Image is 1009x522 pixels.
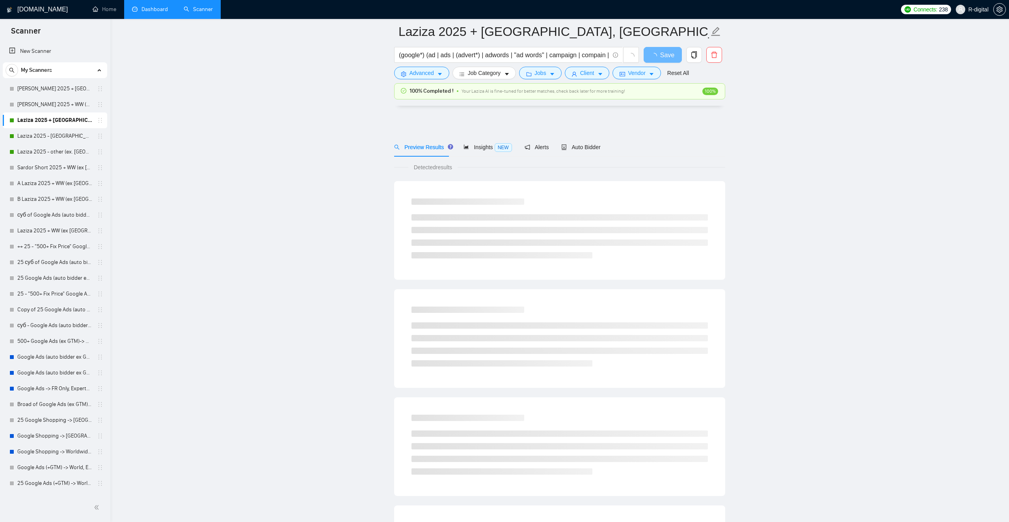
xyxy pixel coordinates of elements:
a: B Laziza 2025 + WW (ex [GEOGRAPHIC_DATA], [GEOGRAPHIC_DATA], [GEOGRAPHIC_DATA]) [17,191,92,207]
span: holder [97,401,103,408]
span: holder [97,228,103,234]
span: holder [97,212,103,218]
a: Broad of Google Ads (ex GTM)-> WW, Expert&Intermediate, H - $25, F -$350, 4.5 stars [17,397,92,412]
a: New Scanner [9,43,101,59]
span: Insights [464,144,512,150]
span: holder [97,480,103,486]
span: 238 [939,5,948,14]
span: holder [97,133,103,139]
button: copy [686,47,702,63]
input: Scanner name... [398,22,709,41]
a: Laziza 2025 + [GEOGRAPHIC_DATA], [GEOGRAPHIC_DATA], [GEOGRAPHIC_DATA] [17,112,92,128]
span: holder [97,165,103,171]
span: setting [401,71,406,77]
a: Sardor Short 2025 + WW (ex [GEOGRAPHIC_DATA], [GEOGRAPHIC_DATA], [GEOGRAPHIC_DATA]) [17,160,92,176]
span: holder [97,307,103,313]
a: Reset All [667,69,689,77]
span: holder [97,275,103,281]
span: Save [660,50,674,60]
a: 25 - "500+ Fix Price" Google Ads (auto bidder ex GTM) -> WW [17,286,92,302]
span: holder [97,259,103,266]
button: Save [644,47,682,63]
span: Preview Results [394,144,451,150]
a: setting [993,6,1006,13]
span: caret-down [598,71,603,77]
a: суб of Google Ads (auto bidder ex GTM) -> [GEOGRAPHIC_DATA], Expert&Intermediate, H - $25, F -$30... [17,207,92,223]
a: Copy of 25 Google Ads (auto bidder ex GTM) -> [GEOGRAPHIC_DATA], Expert&Intermediate, H - $25, F ... [17,302,92,318]
a: Laziza 2025 - [GEOGRAPHIC_DATA] [17,128,92,144]
span: Connects: [914,5,937,14]
span: holder [97,433,103,439]
a: homeHome [93,6,116,13]
span: holder [97,86,103,92]
a: [PERSON_NAME] 2025 + WW (ex [GEOGRAPHIC_DATA], [GEOGRAPHIC_DATA], [GEOGRAPHIC_DATA]) [17,97,92,112]
button: settingAdvancedcaret-down [394,67,449,79]
button: delete [706,47,722,63]
a: [PERSON_NAME] 2025 + [GEOGRAPHIC_DATA], [GEOGRAPHIC_DATA], [GEOGRAPHIC_DATA] [17,81,92,97]
a: 25 Google Shopping -> [GEOGRAPHIC_DATA], [GEOGRAPHIC_DATA], [GEOGRAPHIC_DATA], [GEOGRAPHIC_DATA],... [17,412,92,428]
span: robot [561,144,567,150]
span: holder [97,291,103,297]
span: holder [97,354,103,360]
span: Detected results [408,163,458,172]
span: check-circle [401,88,406,94]
span: area-chart [464,144,469,150]
span: 100% [703,88,719,95]
span: holder [97,370,103,376]
span: holder [97,196,103,202]
span: bars [459,71,465,77]
span: My Scanners [21,62,52,78]
span: holder [97,243,103,250]
span: Alerts [525,144,549,150]
a: searchScanner [184,6,213,13]
a: Google Ads (+GTM) -> World, Expert&Intermediate, H - $25, F -$300, 4.5 stars [17,460,92,475]
a: A Laziza 2025 + WW (ex [GEOGRAPHIC_DATA], [GEOGRAPHIC_DATA], [GEOGRAPHIC_DATA]) [17,176,92,191]
a: dashboardDashboard [132,6,168,13]
div: Tooltip anchor [447,143,454,150]
span: loading [627,53,635,60]
input: Search Freelance Jobs... [399,50,609,60]
a: 25 Google Ads (+GTM) -> World, Expert&Intermediate, H - $25, F -$300, 4.5 stars [17,475,92,491]
span: Jobs [535,69,547,77]
span: loading [651,53,660,59]
span: holder [97,149,103,155]
img: upwork-logo.png [905,6,911,13]
a: 500+ Google Ads (ex GTM)-> Worldwide, Expert&Intermediate, H - $25, F -$300, 4.5 stars [17,333,92,349]
span: Vendor [628,69,646,77]
button: search [6,64,18,77]
span: notification [525,144,530,150]
span: copy [687,51,702,58]
span: idcard [620,71,625,77]
a: Google Ads (auto bidder ex GTM)-> Worldwide, Expert&Intermediate, H - $25, F -$300, 4.5 stars [17,365,92,381]
button: barsJob Categorycaret-down [452,67,516,79]
button: idcardVendorcaret-down [613,67,661,79]
span: Auto Bidder [561,144,600,150]
img: logo [7,4,12,16]
a: 25 суб of Google Ads (auto bidder ex GTM) -> [GEOGRAPHIC_DATA], Expert&Intermediate, H - $25, F -... [17,254,92,270]
li: New Scanner [3,43,107,59]
span: caret-down [504,71,510,77]
span: search [394,144,400,150]
span: caret-down [549,71,555,77]
span: delete [707,51,722,58]
span: folder [526,71,532,77]
button: setting [993,3,1006,16]
button: folderJobscaret-down [519,67,562,79]
span: search [6,67,18,73]
a: Google Ads -> FR Only, Expert&Intermediate, H - $25, F -$300, 4.5 stars [17,381,92,397]
a: суб - Google Ads (auto bidder ex GTM)-> Worldwide, Expert&Intermediate, H - $25, F -$300, 4.5 stars [17,318,92,333]
span: holder [97,322,103,329]
span: edit [711,26,721,37]
span: caret-down [437,71,443,77]
span: NEW [495,143,512,152]
span: info-circle [613,52,618,58]
a: Laziza 2025 + WW (ex [GEOGRAPHIC_DATA], [GEOGRAPHIC_DATA], [GEOGRAPHIC_DATA]) [17,223,92,239]
a: 25 Google Ads (auto bidder ex GTM) -> [GEOGRAPHIC_DATA], Expert&Intermediate, H - $25, F -$300, 4... [17,270,92,286]
span: Scanner [5,25,47,42]
span: 100% Completed ! [410,87,454,95]
a: Laziza 2025 - other (ex. [GEOGRAPHIC_DATA], [GEOGRAPHIC_DATA], [GEOGRAPHIC_DATA], [GEOGRAPHIC_DATA]) [17,144,92,160]
a: Google Shopping -> [GEOGRAPHIC_DATA], [GEOGRAPHIC_DATA], [GEOGRAPHIC_DATA], [GEOGRAPHIC_DATA], [G... [17,428,92,444]
span: holder [97,385,103,392]
button: userClientcaret-down [565,67,610,79]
